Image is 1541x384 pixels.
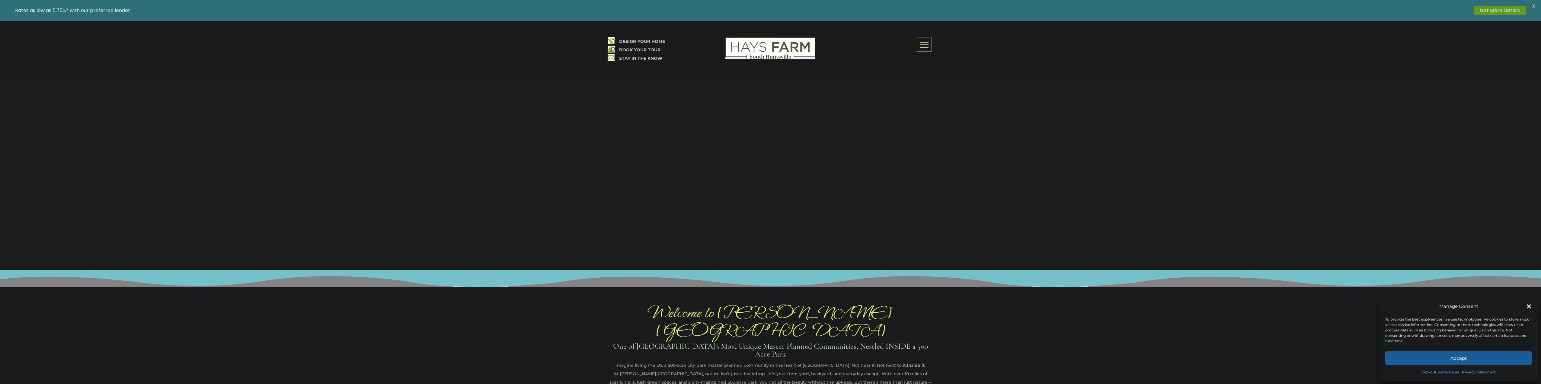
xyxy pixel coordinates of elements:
[608,46,615,53] img: book your home tour
[1529,2,1538,11] span: X
[15,8,1471,13] p: Rates as low as 5.75%* with our preferred lender
[1526,303,1532,309] div: Close dialog
[725,55,815,60] a: hays farm homes huntsville development
[725,37,815,59] img: Logo
[907,363,925,368] strong: Inside it
[619,39,665,44] a: DESIGN YOUR HOME
[1462,368,1496,376] a: Privacy Statement
[1385,351,1532,365] button: Accept
[619,47,660,53] a: BOOK YOUR TOUR
[1422,368,1459,376] a: Opt-out preferences
[608,342,934,361] h3: One of [GEOGRAPHIC_DATA]’s Most Unique Master Planned Communities, Nestled INSIDE a 500 Acre Park
[1474,6,1526,15] a: Get More Details
[608,37,615,44] img: design your home
[1385,317,1531,344] div: To provide the best experiences, we use technologies like cookies to store and/or access device i...
[1439,302,1478,311] div: Manage Consent
[619,56,662,61] a: STAY IN THE KNOW
[608,361,934,369] div: Imagine living INSIDE a 500-acre city park master planned community in the heart of [GEOGRAPHIC_D...
[608,304,934,342] h1: Welcome to [PERSON_NAME][GEOGRAPHIC_DATA]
